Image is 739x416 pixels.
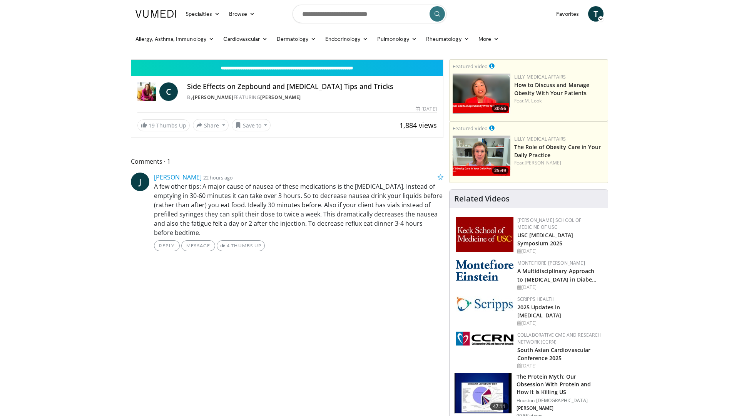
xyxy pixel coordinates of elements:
a: [PERSON_NAME] [193,94,234,101]
div: Feat. [514,159,605,166]
img: b0142b4c-93a1-4b58-8f91-5265c282693c.png.150x105_q85_autocrop_double_scale_upscale_version-0.2.png [456,260,513,281]
span: 1,884 views [400,121,437,130]
a: Scripps Health [517,296,555,302]
span: Comments 1 [131,156,443,166]
p: Houston [DEMOGRAPHIC_DATA] [517,398,603,404]
a: Reply [154,240,180,251]
a: Message [181,240,215,251]
span: 19 [149,122,155,129]
a: J [131,173,149,191]
small: Featured Video [453,125,488,132]
a: Favorites [552,6,584,22]
a: 2025 Updates in [MEDICAL_DATA] [517,304,561,319]
button: Share [193,119,229,131]
a: Endocrinology [321,31,373,47]
div: Feat. [514,97,605,104]
a: 30:56 [453,74,510,114]
span: 25:49 [492,167,508,174]
a: 25:49 [453,136,510,176]
small: Featured Video [453,63,488,70]
a: A Multidisciplinary Approach to [MEDICAL_DATA] in Diabe… [517,267,597,283]
img: a04ee3ba-8487-4636-b0fb-5e8d268f3737.png.150x105_q85_autocrop_double_scale_upscale_version-0.2.png [456,332,513,346]
a: T [588,6,604,22]
a: Cardiovascular [219,31,272,47]
a: Pulmonology [373,31,421,47]
img: e1208b6b-349f-4914-9dd7-f97803bdbf1d.png.150x105_q85_crop-smart_upscale.png [453,136,510,176]
input: Search topics, interventions [293,5,446,23]
a: Collaborative CME and Research Network (CCRN) [517,332,602,345]
span: 47:11 [490,403,508,410]
a: Lilly Medical Affairs [514,74,566,80]
div: [DATE] [416,106,436,112]
div: [DATE] [517,362,602,369]
a: Rheumatology [421,31,474,47]
a: How to Discuss and Manage Obesity With Your Patients [514,81,590,97]
button: Save to [232,119,271,131]
span: 30:56 [492,105,508,112]
a: M. Look [525,97,542,104]
img: Dr. Carolynn Francavilla [137,82,156,101]
a: [PERSON_NAME] [154,173,202,181]
h3: The Protein Myth: Our Obsession With Protein and How It Is Killing US [517,373,603,396]
a: [PERSON_NAME] School of Medicine of USC [517,217,582,230]
img: 7b941f1f-d101-407a-8bfa-07bd47db01ba.png.150x105_q85_autocrop_double_scale_upscale_version-0.2.jpg [456,217,513,252]
a: More [474,31,503,47]
a: 4 Thumbs Up [217,240,265,251]
a: South Asian Cardiovascular Conference 2025 [517,346,591,362]
p: [PERSON_NAME] [517,405,603,411]
img: VuMedi Logo [135,10,176,18]
a: USC [MEDICAL_DATA] Symposium 2025 [517,231,573,247]
a: The Role of Obesity Care in Your Daily Practice [514,143,601,159]
img: b7b8b05e-5021-418b-a89a-60a270e7cf82.150x105_q85_crop-smart_upscale.jpg [455,373,512,413]
div: By FEATURING [187,94,436,101]
a: [PERSON_NAME] [525,159,561,166]
div: [DATE] [517,248,602,255]
p: A few other tips: A major cause of nausea of these medications is the [MEDICAL_DATA]. Instead of ... [154,182,443,237]
a: Lilly Medical Affairs [514,136,566,142]
a: Browse [224,6,260,22]
h4: Related Videos [454,194,510,203]
div: [DATE] [517,320,602,327]
small: 22 hours ago [203,174,233,181]
a: Specialties [181,6,224,22]
a: Dermatology [272,31,321,47]
div: [DATE] [517,284,602,291]
a: [PERSON_NAME] [260,94,301,101]
a: 19 Thumbs Up [137,119,190,131]
a: Allergy, Asthma, Immunology [131,31,219,47]
h4: Side Effects on Zepbound and [MEDICAL_DATA] Tips and Tricks [187,82,436,91]
img: c9f2b0b7-b02a-4276-a72a-b0cbb4230bc1.jpg.150x105_q85_autocrop_double_scale_upscale_version-0.2.jpg [456,296,513,312]
span: 4 [227,243,230,248]
img: c98a6a29-1ea0-4bd5-8cf5-4d1e188984a7.png.150x105_q85_crop-smart_upscale.png [453,74,510,114]
a: C [159,82,178,101]
a: Montefiore [PERSON_NAME] [517,260,585,266]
